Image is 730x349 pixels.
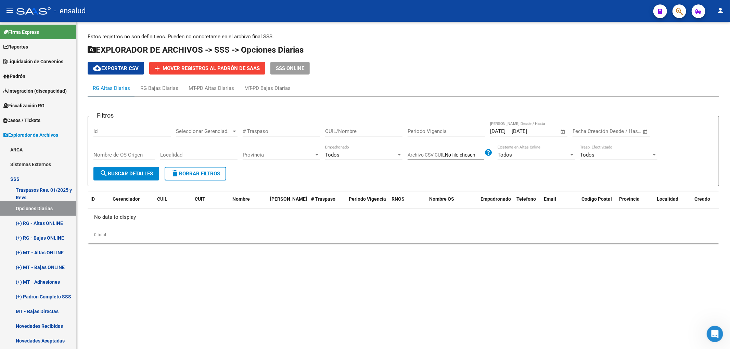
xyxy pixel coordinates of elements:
[5,180,131,214] div: Soporte dice…
[349,196,386,202] span: Periodo Vigencia
[11,203,49,207] div: Soporte • Hace 1h
[389,192,426,214] datatable-header-cell: RNOS
[110,192,154,214] datatable-header-cell: Gerenciador
[3,102,44,109] span: Fiscalización RG
[93,64,101,72] mat-icon: cloud_download
[559,128,567,136] button: Open calendar
[616,192,654,214] datatable-header-cell: Provincia
[642,128,650,136] button: Open calendar
[11,184,107,198] div: [PERSON_NAME] a la espera de sus comentarios
[654,192,692,214] datatable-header-cell: Localidad
[5,158,131,180] div: Soporte dice…
[3,28,39,36] span: Firma Express
[88,226,719,243] div: 0 total
[544,196,556,202] span: Email
[33,3,41,9] h1: Fin
[481,196,511,202] span: Empadronado
[195,196,205,202] span: CUIT
[5,136,131,158] div: Soporte dice…
[516,196,536,202] span: Telefono
[153,64,161,72] mat-icon: add
[541,192,579,214] datatable-header-cell: Email
[5,158,112,179] div: En lo posible si puede averiguar para confirmar mejor
[5,180,112,202] div: [PERSON_NAME] a la espera de sus comentariosSoporte • Hace 1h
[88,45,304,55] span: EXPLORADOR DE ARCHIVOS -> SSS -> Opciones Diarias
[30,97,126,110] div: desde mi usuario al sss online puedo entrar
[93,84,130,92] div: RG Altas Diarias
[5,93,131,115] div: Barbara dice…
[11,57,107,83] div: De tener la actualizada (clave del usuario sss: sss6160) por favor enviarnosla a fin de que podam...
[346,192,389,214] datatable-header-cell: Periodo Vigencia
[171,169,179,177] mat-icon: delete
[100,171,153,177] span: Buscar Detalles
[88,192,110,214] datatable-header-cell: ID
[392,196,405,202] span: RNOS
[93,65,139,71] span: Exportar CSV
[514,192,541,214] datatable-header-cell: Telefono
[55,115,131,130] div: ahora consulto por la clave
[3,87,67,95] span: Integración (discapacidad)
[117,221,128,232] button: Enviar un mensaje…
[619,196,640,202] span: Provincia
[232,196,250,202] span: Nombre
[4,3,17,16] button: go back
[478,192,514,214] datatable-header-cell: Empadronado
[3,72,25,80] span: Padrón
[33,224,38,229] button: Adjuntar un archivo
[243,152,314,158] span: Provincia
[157,196,167,202] span: CUIL
[93,111,117,120] h3: Filtros
[230,192,267,214] datatable-header-cell: Nombre
[54,3,86,18] span: - ensalud
[165,167,226,180] button: Borrar Filtros
[308,192,346,214] datatable-header-cell: # Traspaso
[426,192,478,214] datatable-header-cell: Nombre OS
[100,169,108,177] mat-icon: search
[154,192,192,214] datatable-header-cell: CUIL
[171,171,220,177] span: Borrar Filtros
[5,136,112,157] div: Nos devuelve error en la sincronizacipon por clave
[189,84,234,92] div: MT-PD Altas Diarias
[176,128,231,134] span: Seleccionar Gerenciador
[5,30,112,52] div: No se pudieron sincronizar ya que la clave se encuentra vencida
[33,9,106,15] p: El equipo también puede ayudar
[580,152,594,158] span: Todos
[119,3,132,16] button: Inicio
[579,192,616,214] datatable-header-cell: Codigo Postal
[325,152,340,158] span: Todos
[5,53,131,93] div: Soporte dice…
[573,128,595,134] input: Start date
[5,115,131,136] div: Barbara dice…
[429,196,454,202] span: Nombre OS
[20,4,30,15] img: Profile image for Fin
[490,128,505,134] input: Start date
[267,192,308,214] datatable-header-cell: Fecha Traspaso
[244,84,291,92] div: MT-PD Bajas Diarias
[149,62,265,75] button: Mover registros al PADRÓN de SAAS
[22,224,27,229] button: Selector de gif
[88,33,719,40] p: Estos registros no son definitivos. Pueden no concretarse en el archivo final SSS.
[3,58,63,65] span: Liquidación de Convenios
[694,196,710,202] span: Creado
[90,196,95,202] span: ID
[88,62,144,75] button: Exportar CSV
[25,93,131,115] div: desde mi usuario al sss online puedo entrar
[707,326,723,342] iframe: Intercom live chat
[11,224,16,229] button: Selector de emoji
[192,192,230,214] datatable-header-cell: CUIT
[6,210,131,221] textarea: Escribe un mensaje...
[581,196,612,202] span: Codigo Postal
[3,117,40,124] span: Casos / Tickets
[270,196,307,202] span: [PERSON_NAME]
[5,53,112,88] div: De tener la actualizada (clave del usuario sss: sss6160) por favor enviarnosla a fin de que podam...
[311,196,335,202] span: # Traspaso
[276,65,304,71] span: SSS ONLINE
[61,119,126,126] div: ahora consulto por la clave
[484,148,492,157] mat-icon: help
[5,6,14,15] mat-icon: menu
[507,128,510,134] span: –
[140,84,178,92] div: RG Bajas Diarias
[657,196,678,202] span: Localidad
[88,209,719,226] div: No data to display
[3,43,28,51] span: Reportes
